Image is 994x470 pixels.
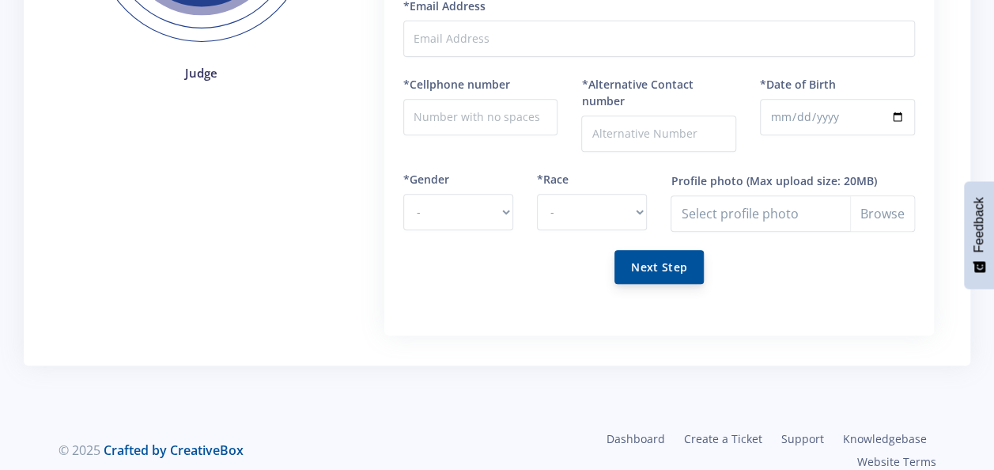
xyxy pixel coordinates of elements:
label: *Cellphone number [403,76,510,93]
h4: Judge [73,64,331,82]
button: Next Step [614,250,704,284]
a: Crafted by CreativeBox [104,442,244,459]
label: *Race [537,171,569,188]
a: Dashboard [597,427,675,450]
label: Profile photo [671,172,743,189]
a: Create a Ticket [675,427,772,450]
input: Number with no spaces [403,99,558,135]
label: *Gender [403,171,449,188]
a: Knowledgebase [833,427,936,450]
span: Knowledgebase [843,431,927,446]
input: Email Address [403,21,915,57]
span: Feedback [972,197,986,252]
a: Support [772,427,833,450]
label: *Alternative Contact number [581,76,736,109]
label: *Date of Birth [760,76,836,93]
button: Feedback - Show survey [964,181,994,289]
label: (Max upload size: 20MB) [746,172,876,189]
div: © 2025 [59,441,486,460]
input: Alternative Number [581,116,736,152]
